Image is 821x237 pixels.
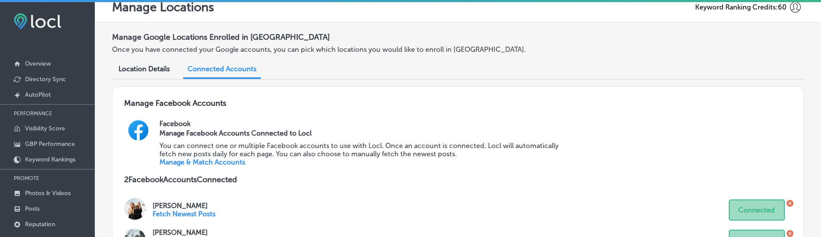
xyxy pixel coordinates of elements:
[25,140,75,148] p: GBP Performance
[159,120,791,128] h2: Facebook
[112,45,562,54] p: Once you have connected your Google accounts, you can pick which locations you would like to enro...
[159,158,245,166] a: Manage & Match Accounts
[25,156,75,163] p: Keyword Rankings
[124,98,792,120] h3: Manage Facebook Accounts
[25,91,51,98] p: AutoPilot
[14,13,61,29] img: fda3e92497d09a02dc62c9cd864e3231.png
[153,210,215,218] p: Fetch Newest Posts
[119,65,170,73] span: Location Details
[187,65,256,73] span: Connected Accounts
[153,202,215,210] p: [PERSON_NAME]
[729,199,785,221] button: Connected
[25,190,71,197] p: Photos & Videos
[159,142,570,158] p: You can connect one or multiple Facebook accounts to use with Locl. Once an account is connected,...
[25,60,51,67] p: Overview
[695,3,787,11] span: Keyword Ranking Credits: 60
[124,175,792,184] p: 2 Facebook Accounts Connected
[112,29,804,45] h2: Manage Google Locations Enrolled in [GEOGRAPHIC_DATA]
[25,125,65,132] p: Visibility Score
[159,129,570,137] h3: Manage Facebook Accounts Connected to Locl
[153,228,252,237] p: [PERSON_NAME]
[25,76,66,83] p: Directory Sync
